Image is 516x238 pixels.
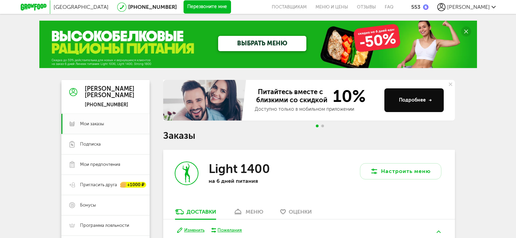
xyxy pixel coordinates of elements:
[447,4,490,10] span: [PERSON_NAME]
[163,80,248,121] img: family-banner.579af9d.jpg
[289,209,312,215] span: Оценки
[61,114,150,134] a: Мои заказы
[187,209,216,215] div: Доставки
[61,195,150,215] a: Бонусы
[321,125,324,127] span: Go to slide 2
[80,161,120,168] span: Мои предпочтения
[277,208,315,219] a: Оценки
[255,106,379,113] div: Доступно только в мобильном приложении
[209,161,270,176] h3: Light 1400
[316,125,319,127] span: Go to slide 1
[61,215,150,236] a: Программа лояльности
[80,222,129,229] span: Программа лояльности
[61,175,150,195] a: Пригласить друга +1000 ₽
[360,163,441,179] button: Настроить меню
[120,182,146,188] div: +1000 ₽
[61,154,150,175] a: Мои предпочтения
[329,88,366,105] span: 10%
[399,97,432,104] div: Подробнее
[80,141,101,147] span: Подписка
[255,88,329,105] span: Питайтесь вместе с близкими со скидкой
[85,102,134,108] div: [PHONE_NUMBER]
[217,227,242,233] div: Пожелания
[80,182,117,188] span: Пригласить друга
[246,209,263,215] div: меню
[209,178,297,184] p: на 6 дней питания
[172,208,219,219] a: Доставки
[177,227,205,234] button: Изменить
[54,4,109,10] span: [GEOGRAPHIC_DATA]
[384,88,444,112] button: Подробнее
[423,4,428,10] img: bonus_b.cdccf46.png
[128,4,177,10] a: [PHONE_NUMBER]
[230,208,267,219] a: меню
[80,121,104,127] span: Мои заказы
[61,134,150,154] a: Подписка
[218,36,306,51] a: ВЫБРАТЬ МЕНЮ
[163,131,455,140] h1: Заказы
[184,0,231,14] button: Перезвоните мне
[80,202,96,208] span: Бонусы
[411,4,420,10] div: 553
[85,86,134,99] div: [PERSON_NAME] [PERSON_NAME]
[437,231,441,233] img: arrow-up-green.5eb5f82.svg
[211,227,242,233] button: Пожелания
